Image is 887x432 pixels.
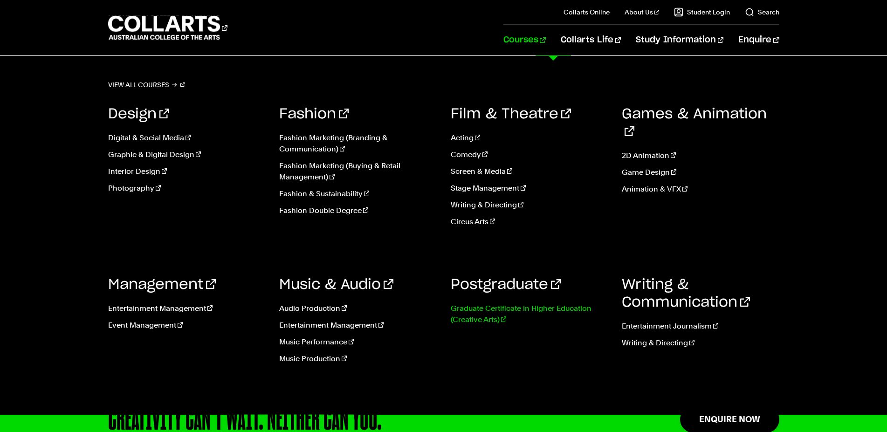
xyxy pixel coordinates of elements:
a: Management [108,278,216,292]
a: Search [745,7,779,17]
a: Fashion [279,107,349,121]
a: Acting [451,132,608,144]
a: Graphic & Digital Design [108,149,266,160]
a: Fashion Marketing (Branding & Communication) [279,132,437,155]
a: Fashion Marketing (Buying & Retail Management) [279,160,437,183]
a: Photography [108,183,266,194]
a: Music & Audio [279,278,393,292]
div: Go to homepage [108,14,227,41]
a: Writing & Directing [622,337,779,349]
a: Entertainment Journalism [622,321,779,332]
a: Interior Design [108,166,266,177]
a: Circus Arts [451,216,608,227]
a: View all courses [108,78,186,91]
a: Courses [503,25,546,55]
a: Screen & Media [451,166,608,177]
a: Graduate Certificate in Higher Education (Creative Arts) [451,303,608,325]
a: Stage Management [451,183,608,194]
a: Study Information [636,25,723,55]
a: Digital & Social Media [108,132,266,144]
a: Film & Theatre [451,107,571,121]
a: Entertainment Management [279,320,437,331]
a: Design [108,107,169,121]
a: Collarts Online [564,7,610,17]
a: Animation & VFX [622,184,779,195]
a: Event Management [108,320,266,331]
a: Enquire [738,25,779,55]
a: Fashion Double Degree [279,205,437,216]
a: Student Login [674,7,730,17]
a: Game Design [622,167,779,178]
a: Entertainment Management [108,303,266,314]
a: Audio Production [279,303,437,314]
a: 2D Animation [622,150,779,161]
a: Postgraduate [451,278,561,292]
a: Music Production [279,353,437,364]
a: Games & Animation [622,107,767,139]
a: Writing & Communication [622,278,750,309]
a: Collarts Life [561,25,621,55]
a: Writing & Directing [451,199,608,211]
a: About Us [625,7,659,17]
a: Comedy [451,149,608,160]
a: Music Performance [279,336,437,348]
a: Fashion & Sustainability [279,188,437,199]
